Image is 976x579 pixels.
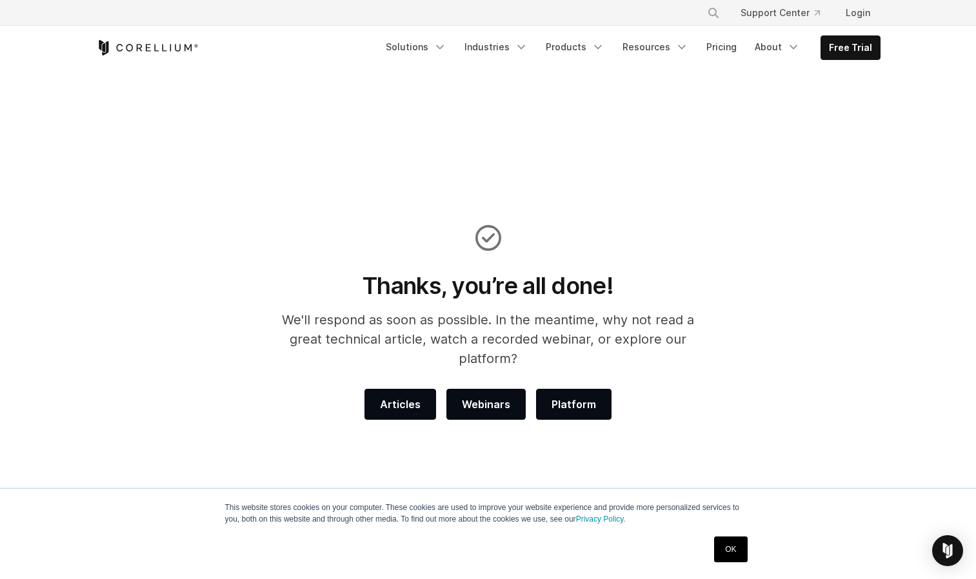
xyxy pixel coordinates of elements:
[378,35,454,59] a: Solutions
[615,35,696,59] a: Resources
[462,397,510,412] span: Webinars
[747,35,808,59] a: About
[730,1,830,25] a: Support Center
[702,1,725,25] button: Search
[225,502,752,525] p: This website stores cookies on your computer. These cookies are used to improve your website expe...
[538,35,612,59] a: Products
[446,389,526,420] a: Webinars
[536,389,612,420] a: Platform
[835,1,881,25] a: Login
[457,35,535,59] a: Industries
[380,397,421,412] span: Articles
[699,35,744,59] a: Pricing
[264,271,712,300] h1: Thanks, you’re all done!
[821,36,880,59] a: Free Trial
[932,535,963,566] div: Open Intercom Messenger
[576,515,626,524] a: Privacy Policy.
[692,1,881,25] div: Navigation Menu
[552,397,596,412] span: Platform
[364,389,436,420] a: Articles
[264,310,712,368] p: We'll respond as soon as possible. In the meantime, why not read a great technical article, watch...
[714,536,747,562] a: OK
[96,40,199,55] a: Corellium Home
[378,35,881,60] div: Navigation Menu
